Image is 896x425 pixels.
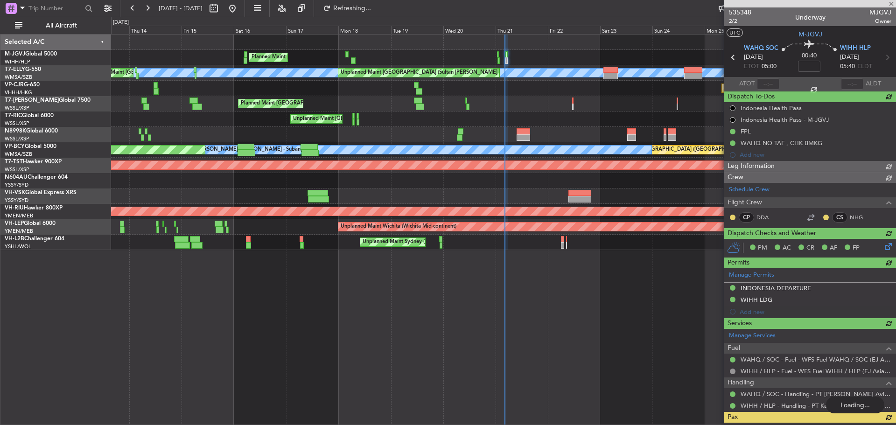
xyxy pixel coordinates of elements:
button: UTC [727,28,743,37]
span: N604AU [5,174,28,180]
button: Refreshing... [319,1,375,16]
div: Sun 17 [286,26,338,34]
a: WSSL/XSP [5,166,29,173]
a: VHHH/HKG [5,89,32,96]
a: T7-[PERSON_NAME]Global 7500 [5,98,91,103]
div: Wed 20 [443,26,496,34]
span: [DATE] [744,53,763,62]
div: Loading... [826,397,884,413]
a: YMEN/MEB [5,212,33,219]
a: WMSA/SZB [5,74,32,81]
div: Unplanned Maint [GEOGRAPHIC_DATA] (Sultan [PERSON_NAME] [PERSON_NAME] - Subang) [341,66,565,80]
a: VH-RIUHawker 800XP [5,205,63,211]
span: 535348 [729,7,751,17]
div: Unplanned Maint Sydney ([PERSON_NAME] Intl) [363,235,477,249]
div: Fri 22 [548,26,600,34]
span: 05:00 [762,62,777,71]
a: WSSL/XSP [5,120,29,127]
a: N604AUChallenger 604 [5,174,68,180]
a: VP-CJRG-650 [5,82,40,88]
span: VH-L2B [5,236,24,242]
span: All Aircraft [24,22,98,29]
span: VH-VSK [5,190,25,195]
span: T7-ELLY [5,67,25,72]
span: WAHQ SOC [744,44,778,53]
a: VH-LEPGlobal 6000 [5,221,56,226]
div: Sun 24 [652,26,705,34]
div: Fri 15 [182,26,234,34]
input: Trip Number [28,1,82,15]
div: [DATE] [113,19,129,27]
a: YSSY/SYD [5,197,28,204]
span: Refreshing... [333,5,372,12]
span: T7-[PERSON_NAME] [5,98,59,103]
div: Unplanned Maint Wichita (Wichita Mid-continent) [341,220,456,234]
div: Mon 25 [705,26,757,34]
a: T7-ELLYG-550 [5,67,41,72]
span: MJGVJ [869,7,891,17]
a: M-JGVJGlobal 5000 [5,51,57,57]
span: VP-CJR [5,82,24,88]
div: Underway [795,13,826,22]
a: YSSY/SYD [5,181,28,188]
span: 05:40 [840,62,855,71]
div: Thu 21 [496,26,548,34]
span: 00:40 [802,51,817,61]
span: [DATE] - [DATE] [159,4,203,13]
span: [DATE] [840,53,859,62]
a: VH-VSKGlobal Express XRS [5,190,77,195]
a: WSSL/XSP [5,135,29,142]
div: Unplanned Maint [GEOGRAPHIC_DATA] (Seletar) [293,112,409,126]
span: T7-TST [5,159,23,165]
div: Planned Maint [GEOGRAPHIC_DATA] ([GEOGRAPHIC_DATA] Intl) [602,143,758,157]
div: Sat 23 [600,26,652,34]
span: M-JGVJ [5,51,25,57]
span: ATOT [739,79,755,89]
a: WSSL/XSP [5,105,29,111]
a: YMEN/MEB [5,228,33,235]
span: T7-RIC [5,113,22,118]
a: T7-TSTHawker 900XP [5,159,62,165]
div: Planned Maint [GEOGRAPHIC_DATA] (Seletar) [252,50,361,64]
a: WMSA/SZB [5,151,32,158]
div: Planned Maint [GEOGRAPHIC_DATA] (Seletar) [241,97,350,111]
div: Mon 18 [338,26,391,34]
span: VP-BCY [5,144,25,149]
a: WIHH/HLP [5,58,30,65]
span: WIHH HLP [840,44,871,53]
a: T7-RICGlobal 6000 [5,113,54,118]
span: ELDT [857,62,872,71]
div: Tue 19 [391,26,443,34]
span: ETOT [744,62,759,71]
div: Thu 14 [129,26,182,34]
span: 2/2 [729,17,751,25]
span: VH-LEP [5,221,24,226]
span: Owner [869,17,891,25]
a: N8998KGlobal 6000 [5,128,58,134]
span: M-JGVJ [798,29,822,39]
span: VH-RIU [5,205,24,211]
div: Sat 16 [234,26,286,34]
a: YSHL/WOL [5,243,31,250]
a: VP-BCYGlobal 5000 [5,144,56,149]
button: All Aircraft [10,18,101,33]
a: VH-L2BChallenger 604 [5,236,64,242]
span: ALDT [866,79,881,89]
span: N8998K [5,128,26,134]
